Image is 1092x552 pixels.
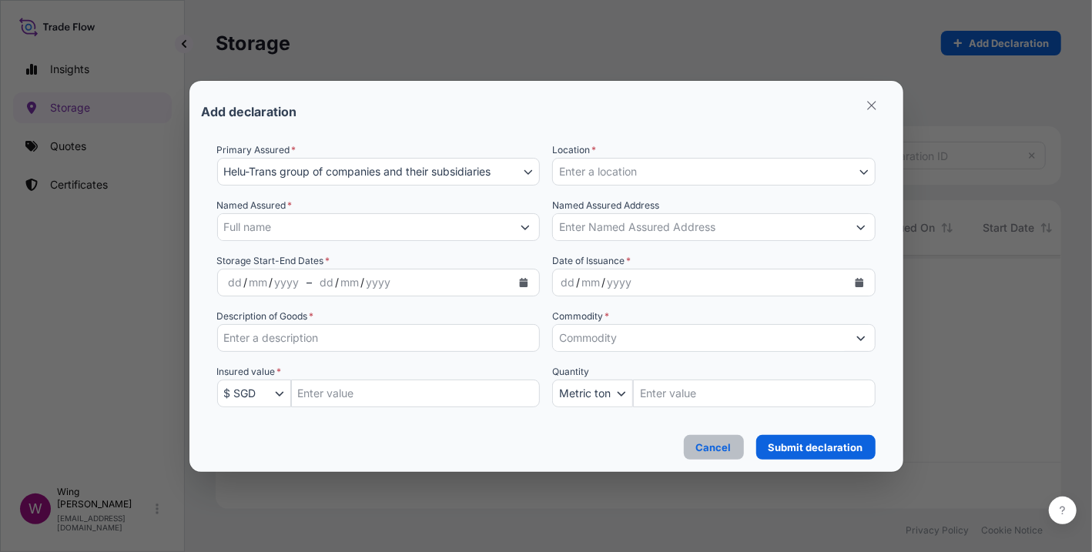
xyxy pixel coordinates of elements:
[224,164,491,179] span: Helu-Trans group of companies and their subsidiaries
[847,324,875,352] button: Show suggestions
[769,440,863,455] p: Submit declaration
[559,164,637,179] span: Enter a location
[224,386,256,401] span: $ SGD
[336,273,340,292] div: /
[847,213,875,241] button: Show suggestions
[217,142,296,158] span: Primary Assured
[553,213,847,241] input: Enter Named Assured Address
[576,273,580,292] div: /
[552,364,589,380] span: Quantity
[633,380,876,407] input: Quantity Amount
[601,273,605,292] div: /
[552,253,631,269] span: Date of Issuance
[218,213,512,241] input: Full name
[217,364,282,380] span: Insured value
[684,435,744,460] a: Cancel
[552,158,876,186] button: Select Location
[511,270,536,295] button: Storage Date Range
[552,380,633,407] button: Quantity Unit
[559,386,611,401] span: Metric ton
[552,309,609,324] label: Commodity
[847,270,872,295] button: Calendar
[756,435,876,460] button: Submit declaration
[361,273,365,292] div: /
[217,198,293,213] label: Named Assured
[580,273,601,292] div: month,
[217,158,541,186] button: Helu-Trans group of companies and their subsidiaries
[552,142,596,158] span: Location
[217,380,291,407] button: $ SGD
[365,273,393,292] div: Storage Date Range
[553,324,847,352] input: Commodity
[605,273,633,292] div: year,
[248,273,270,292] div: Storage Date Range
[340,273,361,292] div: Storage Date Range
[217,324,541,352] input: Enter a description
[244,273,248,292] div: /
[217,309,314,324] label: Description of Goods
[511,213,539,241] button: Show suggestions
[696,440,732,455] p: Cancel
[217,269,541,296] div: Storage Date Range
[273,273,301,292] div: Storage Date Range
[307,275,313,290] span: –
[559,273,576,292] div: day,
[319,273,336,292] div: Storage Date Range
[227,273,244,292] div: Storage Date Range
[552,198,659,213] label: Named Assured Address
[202,105,297,118] p: Add declaration
[291,380,541,407] input: Insured Value Amount
[217,253,330,269] span: Storage Start-End Dates
[270,273,273,292] div: /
